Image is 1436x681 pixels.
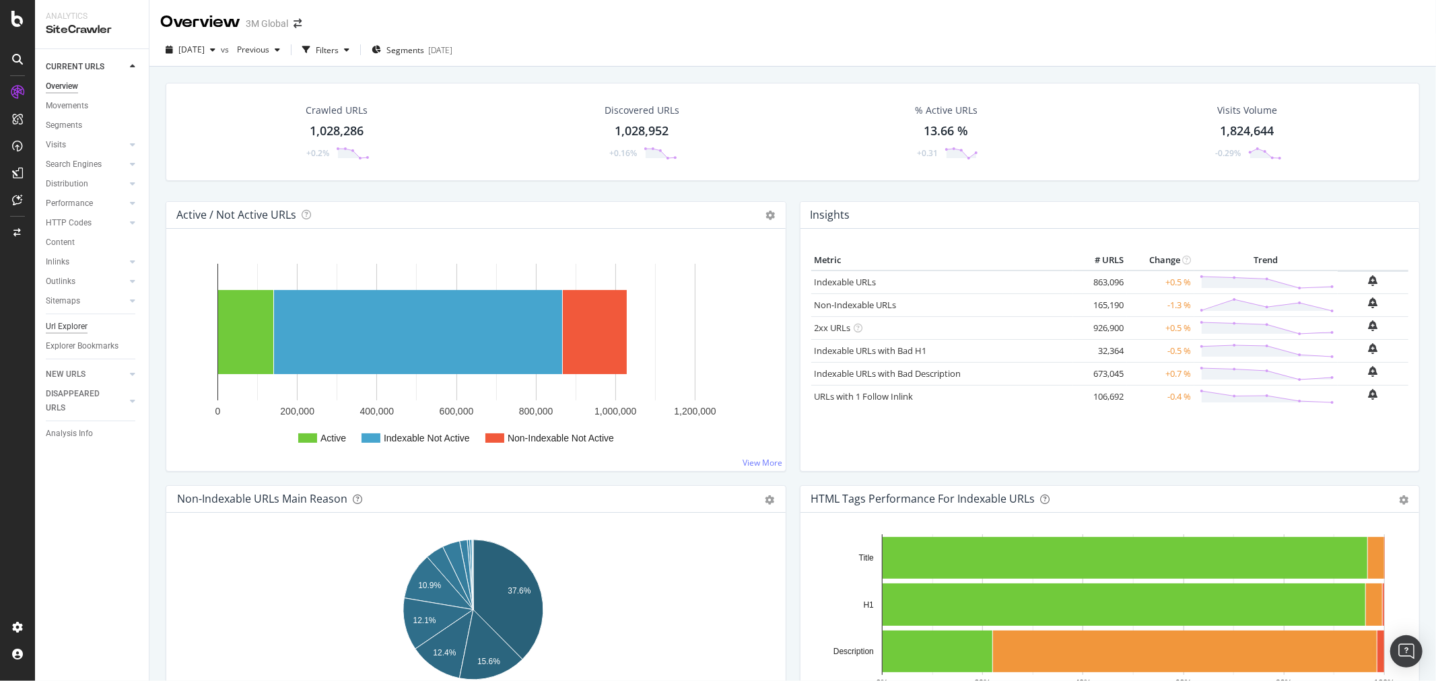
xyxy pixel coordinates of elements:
[384,433,470,443] text: Indexable Not Active
[46,157,126,172] a: Search Engines
[46,255,69,269] div: Inlinks
[46,196,126,211] a: Performance
[1369,275,1378,286] div: bell-plus
[1369,320,1378,331] div: bell-plus
[519,406,553,417] text: 800,000
[46,387,126,415] a: DISAPPEARED URLS
[508,586,531,596] text: 37.6%
[863,600,874,610] text: H1
[1073,293,1127,316] td: 165,190
[1127,250,1194,271] th: Change
[615,122,669,140] div: 1,028,952
[1127,362,1194,385] td: +0.7 %
[811,250,1074,271] th: Metric
[46,138,126,152] a: Visits
[46,118,139,133] a: Segments
[440,406,474,417] text: 600,000
[46,275,126,289] a: Outlinks
[46,320,88,334] div: Url Explorer
[310,122,364,140] div: 1,028,286
[924,122,968,140] div: 13.66 %
[46,216,126,230] a: HTTP Codes
[160,39,221,61] button: [DATE]
[46,11,138,22] div: Analytics
[297,39,355,61] button: Filters
[176,206,296,224] h4: Active / Not Active URLs
[177,250,774,460] svg: A chart.
[386,44,424,56] span: Segments
[1073,316,1127,339] td: 926,900
[160,11,240,34] div: Overview
[46,157,102,172] div: Search Engines
[1369,297,1378,308] div: bell-plus
[1399,495,1408,505] div: gear
[1073,250,1127,271] th: # URLS
[815,390,914,402] a: URLs with 1 Follow Inlink
[765,495,775,505] div: gear
[177,492,347,505] div: Non-Indexable URLs Main Reason
[1127,316,1194,339] td: +0.5 %
[915,104,978,117] div: % Active URLs
[46,275,75,289] div: Outlinks
[306,104,368,117] div: Crawled URLs
[46,294,126,308] a: Sitemaps
[46,320,139,334] a: Url Explorer
[46,387,114,415] div: DISAPPEARED URLS
[815,345,927,357] a: Indexable URLs with Bad H1
[743,457,783,468] a: View More
[811,206,850,224] h4: Insights
[605,104,679,117] div: Discovered URLs
[46,367,86,382] div: NEW URLS
[46,79,78,94] div: Overview
[46,138,66,152] div: Visits
[215,406,221,417] text: 0
[477,657,500,666] text: 15.6%
[46,236,75,250] div: Content
[1127,339,1194,362] td: -0.5 %
[46,177,88,191] div: Distribution
[1216,147,1241,159] div: -0.29%
[858,553,874,563] text: Title
[46,255,126,269] a: Inlinks
[366,39,458,61] button: Segments[DATE]
[46,427,93,441] div: Analysis Info
[1127,271,1194,294] td: +0.5 %
[815,299,897,311] a: Non-Indexable URLs
[46,339,118,353] div: Explorer Bookmarks
[294,19,302,28] div: arrow-right-arrow-left
[46,294,80,308] div: Sitemaps
[46,60,104,74] div: CURRENT URLS
[766,211,776,220] i: Options
[46,99,88,113] div: Movements
[1217,104,1277,117] div: Visits Volume
[306,147,329,159] div: +0.2%
[833,647,873,656] text: Description
[1390,635,1423,668] div: Open Intercom Messenger
[46,79,139,94] a: Overview
[46,236,139,250] a: Content
[508,433,614,443] text: Non-Indexable Not Active
[1221,122,1274,140] div: 1,824,644
[360,406,395,417] text: 400,000
[46,118,82,133] div: Segments
[1073,362,1127,385] td: 673,045
[232,39,285,61] button: Previous
[1369,343,1378,354] div: bell-plus
[1073,339,1127,362] td: 32,364
[221,44,232,55] span: vs
[46,99,139,113] a: Movements
[1127,385,1194,408] td: -0.4 %
[1073,385,1127,408] td: 106,692
[46,22,138,38] div: SiteCrawler
[1127,293,1194,316] td: -1.3 %
[1073,271,1127,294] td: 863,096
[428,44,452,56] div: [DATE]
[594,406,636,417] text: 1,000,000
[815,367,961,380] a: Indexable URLs with Bad Description
[280,406,314,417] text: 200,000
[246,17,288,30] div: 3M Global
[46,339,139,353] a: Explorer Bookmarks
[418,581,441,590] text: 10.9%
[46,177,126,191] a: Distribution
